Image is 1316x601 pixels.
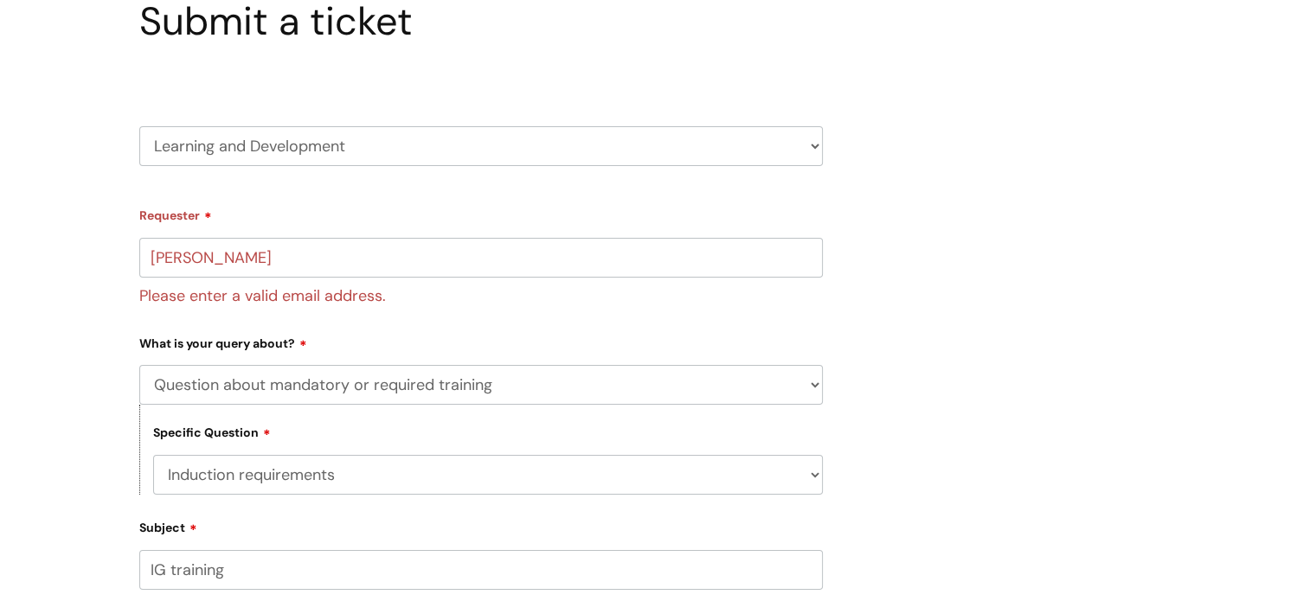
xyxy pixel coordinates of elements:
label: What is your query about? [139,330,823,351]
label: Subject [139,515,823,535]
label: Specific Question [153,423,271,440]
label: Requester [139,202,823,223]
div: Please enter a valid email address. [139,278,823,310]
input: Email [139,238,823,278]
